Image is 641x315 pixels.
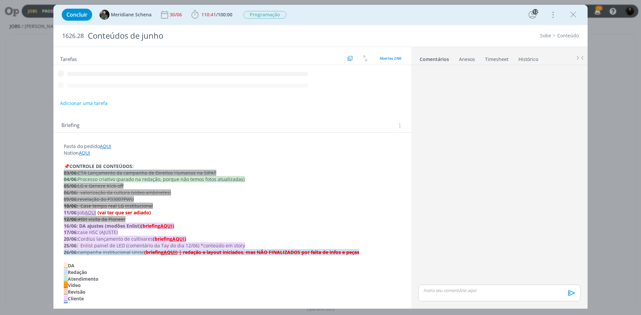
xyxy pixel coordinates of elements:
span: __ [64,262,68,269]
button: MMeridiane Schena [99,10,152,20]
span: 110:41 [201,11,216,18]
s: revelação do P33007PWU [78,196,134,202]
strong: Vídeo [68,282,81,288]
span: Cordius lançamento de cultivares [78,236,153,242]
strong: ) [173,223,174,229]
strong: CONTROLE DE CONTEÚDOS: [69,163,134,169]
strong: __ [64,302,68,308]
s: 26/06: [64,249,78,255]
span: __ [64,269,68,275]
p: 📌 [64,163,401,170]
span: 100:00 [218,11,232,18]
a: Conteúdo [557,32,579,39]
s: #tbt visita da Pioneer [78,216,126,222]
strong: Programado [68,302,96,308]
div: dialog [53,5,588,309]
s: 12/06: [64,216,78,222]
strong: (briefing [141,223,160,229]
strong: (vai ter que ser adiado) [97,209,151,216]
a: AQUI [164,249,176,255]
strong: 16/06: DA ajustes (modões Enlist) [64,223,141,229]
strong: Atendimento [68,276,98,282]
div: Anexos [459,56,475,63]
strong: Redação [68,269,87,275]
s: 05/06: [64,183,78,189]
a: AQUI [85,209,96,216]
button: Programação [243,11,287,19]
p: Pasta do pedido [64,143,401,150]
button: 12 [527,9,538,20]
strong: 20/06: [64,236,78,242]
span: __ [64,289,68,295]
s: campanha institucional Unisc [78,249,144,255]
s: 09/06: [64,196,78,202]
s: (briefing [144,249,164,255]
s: 03/06: [64,170,78,176]
s: valorização da cultura (vídeo ambinetes) [80,189,171,196]
button: 110:41/100:00 [190,9,234,20]
span: __ [64,282,68,288]
strong: __ [64,295,68,302]
div: 30/06 [170,12,183,17]
a: AQUI [172,236,185,242]
s: Case tempo real LG institucional [80,203,153,209]
s: 10/06: [64,203,78,209]
p: Notion [64,150,401,156]
a: Timesheet [485,53,509,63]
span: Concluir [66,12,87,17]
div: Conteúdos de junho [85,28,361,44]
img: M [99,10,110,20]
span: case HSC (AJUSTE) [78,229,118,235]
strong: ) [185,236,186,242]
s: 06/06: [64,189,78,196]
strong: Cliente [68,295,84,302]
a: AQUI [160,223,173,229]
strong: DA [68,262,74,269]
a: Comentários [419,53,449,63]
span: Meridiane Schena [111,12,152,17]
span: Briefing [61,121,79,130]
span: Enlist painel de LED (comentário da Tay do dia 12/06) *conteúdo em story [80,242,245,249]
span: 1626.28 [62,32,84,40]
strong: (briefing [153,236,172,242]
span: Programação [243,11,286,19]
span: / [216,11,218,18]
a: AQUI [100,143,111,149]
a: Sobe [540,32,551,39]
strong: Revisão [68,289,85,295]
strong: 17/06: [64,229,78,235]
img: arrow-down-up.svg [363,55,368,61]
a: AQUI [79,150,90,156]
s: CTA Lançamento da campanha de Direitos Humanos na SIPAT [78,170,216,176]
span: job [78,209,85,216]
button: Concluir [62,9,92,21]
span: Processo criativo (parado na redação, porque não temos fotos atualizadas) [78,176,245,182]
span: Tarefas [60,54,77,62]
s: ) | redação e layout iniciados, mas NÃO FINALIZADOS por falta de infos e peças [176,249,359,255]
a: Histórico [518,53,539,63]
div: 12 [532,9,538,15]
span: __ [64,276,68,282]
span: Abertas 2/66 [380,56,401,61]
strong: 11/06: [64,209,78,216]
strong: 25/06: [64,242,78,249]
button: Adicionar uma tarefa [60,97,108,109]
strong: 04/06: [64,176,78,182]
s: LG e Geneze Kick-off [78,183,124,189]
